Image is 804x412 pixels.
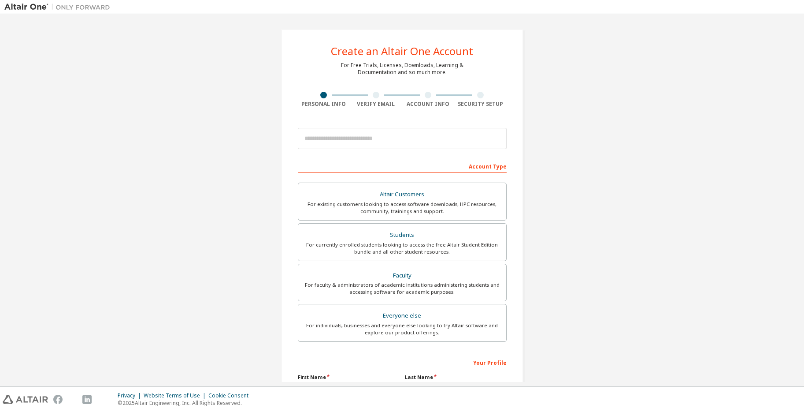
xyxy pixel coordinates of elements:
[304,188,501,201] div: Altair Customers
[304,310,501,322] div: Everyone else
[4,3,115,11] img: Altair One
[331,46,473,56] div: Create an Altair One Account
[118,399,254,407] p: © 2025 Altair Engineering, Inc. All Rights Reserved.
[304,229,501,241] div: Students
[118,392,144,399] div: Privacy
[3,395,48,404] img: altair_logo.svg
[298,159,507,173] div: Account Type
[304,241,501,255] div: For currently enrolled students looking to access the free Altair Student Edition bundle and all ...
[304,201,501,215] div: For existing customers looking to access software downloads, HPC resources, community, trainings ...
[341,62,463,76] div: For Free Trials, Licenses, Downloads, Learning & Documentation and so much more.
[454,101,507,108] div: Security Setup
[304,281,501,296] div: For faculty & administrators of academic institutions administering students and accessing softwa...
[350,101,402,108] div: Verify Email
[304,322,501,336] div: For individuals, businesses and everyone else looking to try Altair software and explore our prod...
[298,374,400,381] label: First Name
[298,355,507,369] div: Your Profile
[53,395,63,404] img: facebook.svg
[402,101,455,108] div: Account Info
[82,395,92,404] img: linkedin.svg
[298,101,350,108] div: Personal Info
[208,392,254,399] div: Cookie Consent
[405,374,507,381] label: Last Name
[304,270,501,282] div: Faculty
[144,392,208,399] div: Website Terms of Use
